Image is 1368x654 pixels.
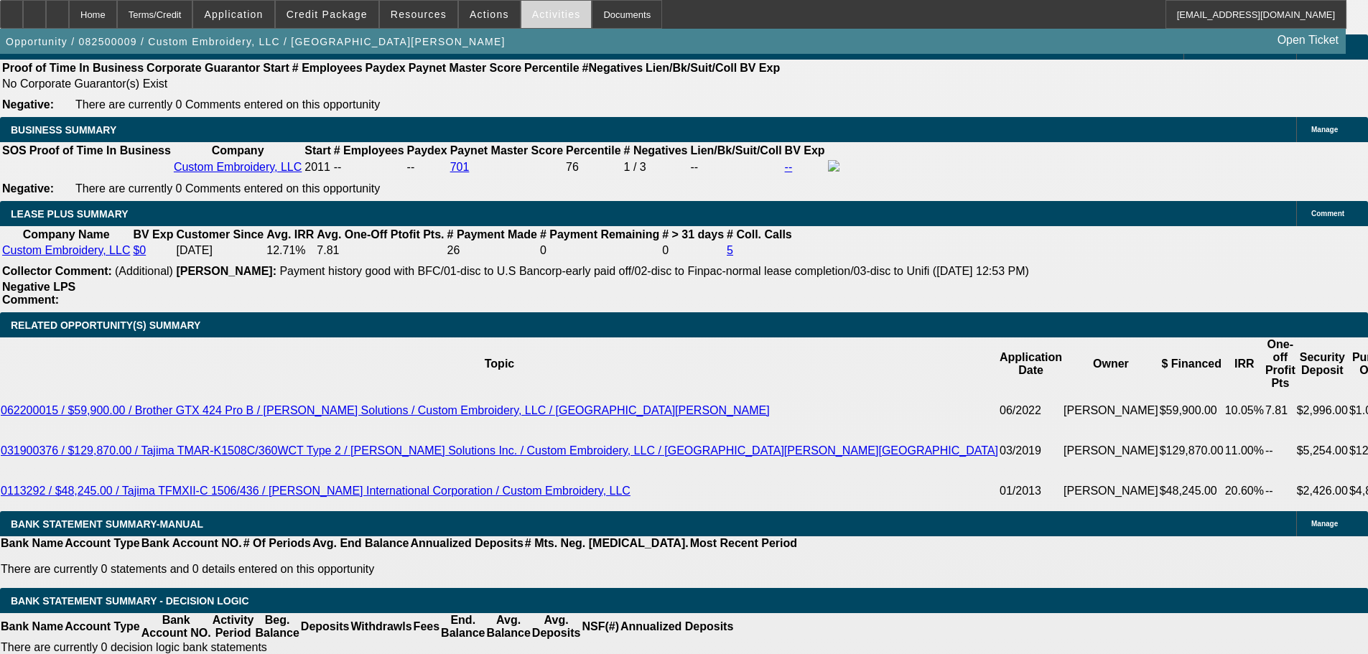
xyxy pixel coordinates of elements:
b: Customer Since [176,228,264,240]
b: # Negatives [624,144,688,157]
b: # > 31 days [662,228,724,240]
span: Actions [470,9,509,20]
b: Corporate Guarantor [146,62,260,74]
td: 03/2019 [999,431,1063,471]
button: Resources [380,1,457,28]
th: Avg. Deposits [531,613,582,640]
b: Avg. One-Off Ptofit Pts. [317,228,444,240]
b: # Employees [292,62,363,74]
b: Paydex [407,144,447,157]
button: Application [193,1,274,28]
td: -- [1265,431,1296,471]
th: Withdrawls [350,613,412,640]
span: Payment history good with BFC/01-disc to U.S Bancorp-early paid off/02-disc to Finpac-normal leas... [279,265,1028,277]
b: Negative: [2,182,54,195]
span: Application [204,9,263,20]
b: # Payment Made [447,228,537,240]
span: Credit Package [287,9,368,20]
span: BUSINESS SUMMARY [11,124,116,136]
button: Credit Package [276,1,378,28]
th: Proof of Time In Business [1,61,144,75]
th: Annualized Deposits [409,536,524,551]
th: Proof of Time In Business [29,144,172,158]
td: $48,245.00 [1159,471,1224,511]
td: 11.00% [1224,431,1265,471]
span: There are currently 0 Comments entered on this opportunity [75,98,380,111]
th: Annualized Deposits [620,613,734,640]
span: Resources [391,9,447,20]
td: 01/2013 [999,471,1063,511]
b: Start [263,62,289,74]
th: # Of Periods [243,536,312,551]
td: No Corporate Guarantor(s) Exist [1,77,786,91]
b: Lien/Bk/Suit/Coll [690,144,781,157]
a: $0 [133,244,146,256]
td: [DATE] [175,243,264,258]
b: Paynet Master Score [409,62,521,74]
span: -- [334,161,342,173]
td: 7.81 [316,243,445,258]
b: Lien/Bk/Suit/Coll [646,62,737,74]
th: Activity Period [212,613,255,640]
td: -- [1265,471,1296,511]
a: -- [785,161,793,173]
td: $59,900.00 [1159,391,1224,431]
td: 0 [539,243,660,258]
th: IRR [1224,337,1265,391]
b: Start [304,144,330,157]
td: [PERSON_NAME] [1063,431,1159,471]
th: NSF(#) [581,613,620,640]
td: $129,870.00 [1159,431,1224,471]
td: 26 [447,243,538,258]
th: Beg. Balance [254,613,299,640]
span: (Additional) [115,265,173,277]
td: 12.71% [266,243,315,258]
b: BV Exp [785,144,825,157]
th: Bank Account NO. [141,536,243,551]
a: 031900376 / $129,870.00 / Tajima TMAR-K1508C/360WCT Type 2 / [PERSON_NAME] Solutions Inc. / Custo... [1,444,998,457]
th: Account Type [64,536,141,551]
span: Opportunity / 082500009 / Custom Embroidery, LLC / [GEOGRAPHIC_DATA][PERSON_NAME] [6,36,506,47]
td: -- [406,159,448,175]
th: Avg. Balance [485,613,531,640]
td: -- [689,159,782,175]
th: SOS [1,144,27,158]
b: Paydex [366,62,406,74]
th: End. Balance [440,613,485,640]
a: 5 [727,244,733,256]
span: Manage [1311,520,1338,528]
td: 7.81 [1265,391,1296,431]
button: Actions [459,1,520,28]
th: Fees [413,613,440,640]
b: # Employees [334,144,404,157]
p: There are currently 0 statements and 0 details entered on this opportunity [1,563,797,576]
span: Manage [1311,126,1338,134]
a: 062200015 / $59,900.00 / Brother GTX 424 Pro B / [PERSON_NAME] Solutions / Custom Embroidery, LLC... [1,404,770,416]
a: Custom Embroidery, LLC [174,161,302,173]
th: # Mts. Neg. [MEDICAL_DATA]. [524,536,689,551]
b: # Payment Remaining [540,228,659,240]
span: Bank Statement Summary - Decision Logic [11,595,249,607]
th: Most Recent Period [689,536,798,551]
th: Deposits [300,613,350,640]
b: Avg. IRR [266,228,314,240]
th: Owner [1063,337,1159,391]
td: $2,996.00 [1296,391,1349,431]
span: Activities [532,9,581,20]
td: 0 [661,243,725,258]
b: #Negatives [582,62,643,74]
td: 06/2022 [999,391,1063,431]
b: [PERSON_NAME]: [176,265,276,277]
td: 20.60% [1224,471,1265,511]
div: 1 / 3 [624,161,688,174]
b: BV Exp [133,228,173,240]
th: One-off Profit Pts [1265,337,1296,391]
th: Security Deposit [1296,337,1349,391]
b: BV Exp [740,62,780,74]
b: Negative: [2,98,54,111]
b: Company Name [23,228,110,240]
span: RELATED OPPORTUNITY(S) SUMMARY [11,319,200,331]
span: LEASE PLUS SUMMARY [11,208,129,220]
a: 0113292 / $48,245.00 / Tajima TFMXII-C 1506/436 / [PERSON_NAME] International Corporation / Custo... [1,485,631,497]
th: Account Type [64,613,141,640]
